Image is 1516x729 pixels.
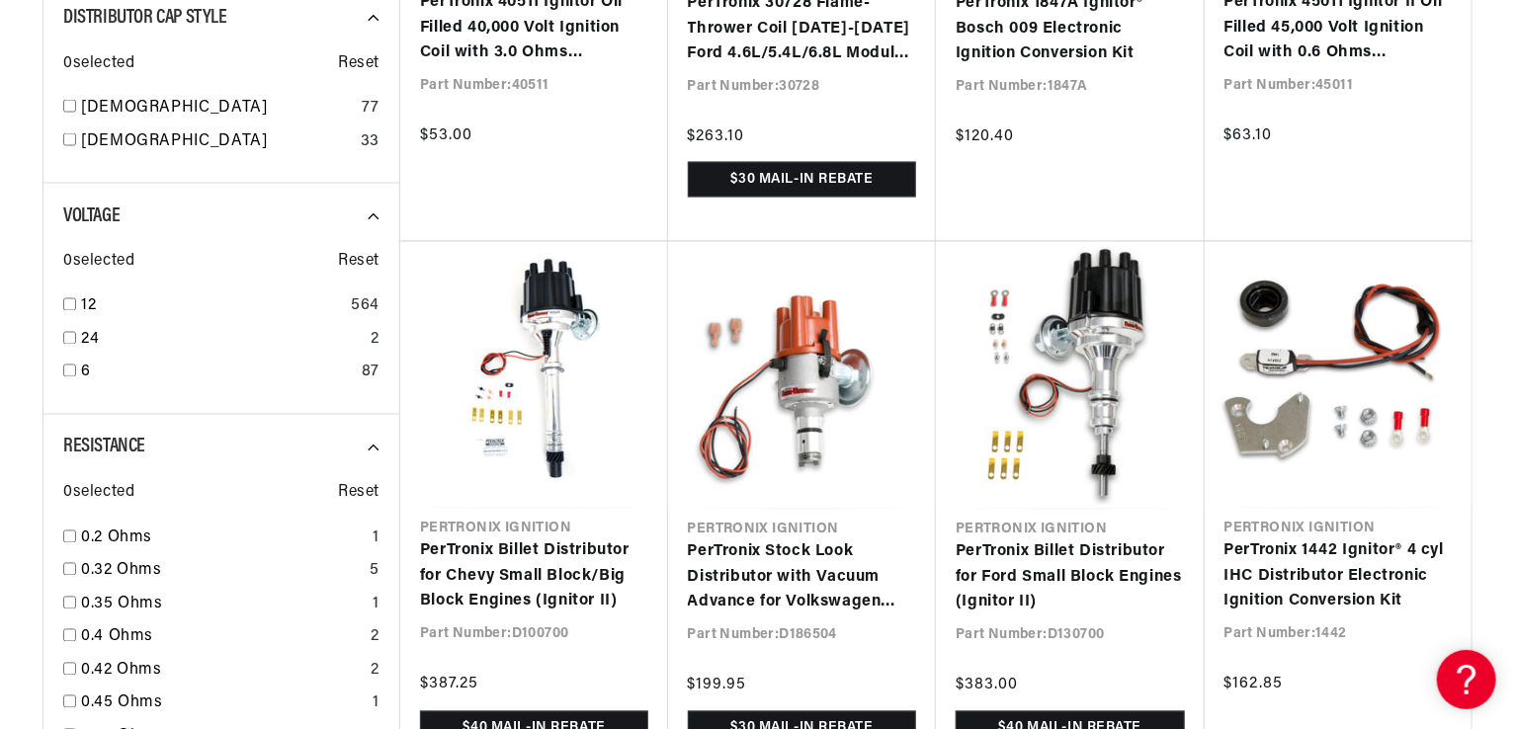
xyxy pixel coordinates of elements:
[63,250,134,276] span: 0 selected
[371,659,379,685] div: 2
[63,51,134,77] span: 0 selected
[370,559,379,585] div: 5
[351,294,379,320] div: 564
[81,659,363,685] a: 0.42 Ohms
[338,51,379,77] span: Reset
[81,593,365,618] a: 0.35 Ohms
[361,129,379,155] div: 33
[956,540,1185,616] a: PerTronix Billet Distributor for Ford Small Block Engines (Ignitor II)
[63,438,145,457] span: Resistance
[81,361,354,386] a: 6
[362,361,379,386] div: 87
[81,691,365,717] a: 0.45 Ohms
[371,328,379,354] div: 2
[338,250,379,276] span: Reset
[81,294,343,320] a: 12
[371,625,379,651] div: 2
[373,691,379,717] div: 1
[1224,539,1453,615] a: PerTronix 1442 Ignitor® 4 cyl IHC Distributor Electronic Ignition Conversion Kit
[63,206,120,226] span: Voltage
[362,96,379,121] div: 77
[81,328,363,354] a: 24
[373,526,379,552] div: 1
[81,129,353,155] a: [DEMOGRAPHIC_DATA]
[63,481,134,507] span: 0 selected
[81,96,354,121] a: [DEMOGRAPHIC_DATA]
[420,539,648,615] a: PerTronix Billet Distributor for Chevy Small Block/Big Block Engines (Ignitor II)
[688,540,917,616] a: PerTronix Stock Look Distributor with Vacuum Advance for Volkswagen Type 1 Engines
[338,481,379,507] span: Reset
[63,8,227,28] span: Distributor Cap Style
[81,625,363,651] a: 0.4 Ohms
[373,593,379,618] div: 1
[81,559,362,585] a: 0.32 Ohms
[81,526,365,552] a: 0.2 Ohms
